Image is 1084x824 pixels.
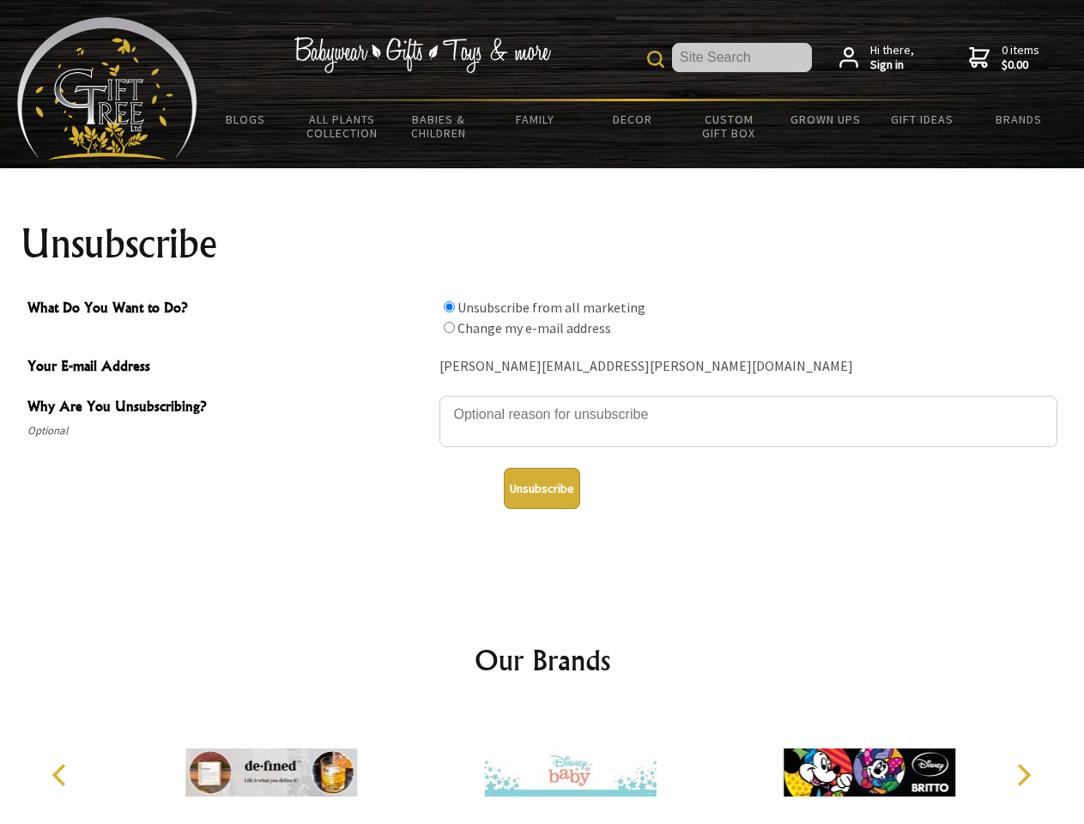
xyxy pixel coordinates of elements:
[1002,58,1039,73] strong: $0.00
[34,639,1051,681] h2: Our Brands
[971,101,1068,137] a: Brands
[444,322,455,333] input: What Do You Want to Do?
[197,101,294,137] a: BLOGS
[969,43,1039,73] a: 0 items$0.00
[874,101,971,137] a: Gift Ideas
[43,756,81,794] button: Previous
[294,101,391,151] a: All Plants Collection
[27,297,431,322] span: What Do You Want to Do?
[439,354,1057,380] div: [PERSON_NAME][EMAIL_ADDRESS][PERSON_NAME][DOMAIN_NAME]
[17,17,197,160] img: Babyware - Gifts - Toys and more...
[294,37,551,73] img: Babywear - Gifts - Toys & more
[439,396,1057,447] textarea: Why Are You Unsubscribing?
[27,396,431,421] span: Why Are You Unsubscribing?
[870,58,914,73] strong: Sign in
[681,101,778,151] a: Custom Gift Box
[444,301,455,312] input: What Do You Want to Do?
[777,101,874,137] a: Grown Ups
[457,299,645,316] label: Unsubscribe from all marketing
[647,51,664,68] img: product search
[870,43,914,73] span: Hi there,
[504,468,580,509] button: Unsubscribe
[672,43,812,72] input: Site Search
[839,43,914,73] a: Hi there,Sign in
[27,421,431,441] span: Optional
[1004,756,1042,794] button: Next
[487,101,584,137] a: Family
[21,223,1064,264] h1: Unsubscribe
[27,355,431,380] span: Your E-mail Address
[391,101,487,151] a: Babies & Children
[457,319,611,336] label: Change my e-mail address
[1002,42,1039,73] span: 0 items
[584,101,681,137] a: Decor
